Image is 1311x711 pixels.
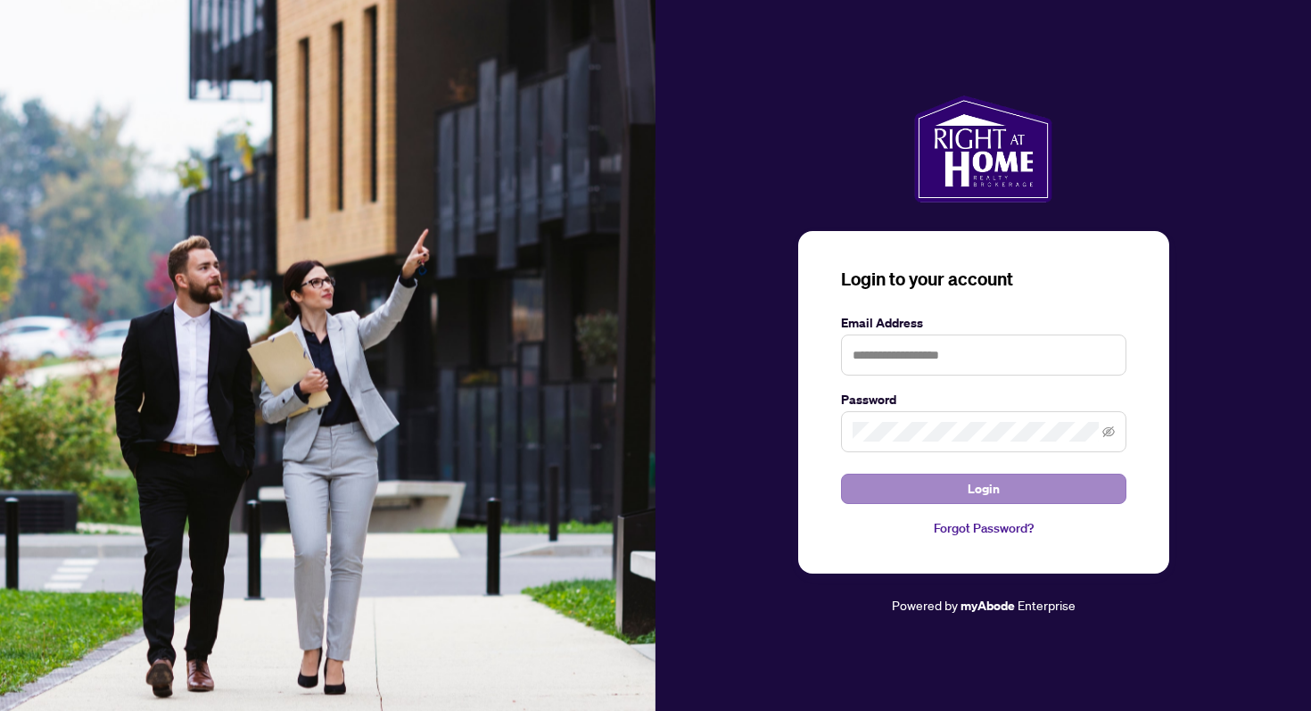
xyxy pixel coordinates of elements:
span: Login [968,475,1000,503]
button: Login [841,474,1126,504]
h3: Login to your account [841,267,1126,292]
span: Powered by [892,597,958,613]
label: Email Address [841,313,1126,333]
a: myAbode [961,596,1015,616]
img: ma-logo [914,95,1052,203]
a: Forgot Password? [841,518,1126,538]
label: Password [841,390,1126,409]
span: eye-invisible [1102,426,1115,438]
span: Enterprise [1018,597,1076,613]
